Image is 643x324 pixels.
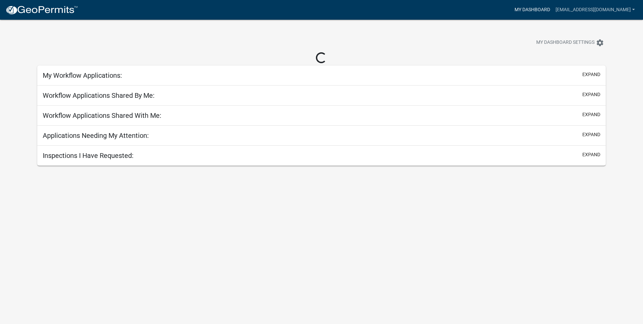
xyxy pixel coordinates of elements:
[512,3,553,16] a: My Dashboard
[582,111,600,118] button: expand
[596,39,604,47] i: settings
[531,36,609,49] button: My Dashboard Settingssettings
[582,91,600,98] button: expand
[553,3,638,16] a: [EMAIL_ADDRESS][DOMAIN_NAME]
[582,131,600,138] button: expand
[43,151,134,160] h5: Inspections I Have Requested:
[536,39,595,47] span: My Dashboard Settings
[43,71,122,79] h5: My Workflow Applications:
[43,91,155,100] h5: Workflow Applications Shared By Me:
[43,111,161,120] h5: Workflow Applications Shared With Me:
[582,151,600,158] button: expand
[582,71,600,78] button: expand
[43,131,149,140] h5: Applications Needing My Attention:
